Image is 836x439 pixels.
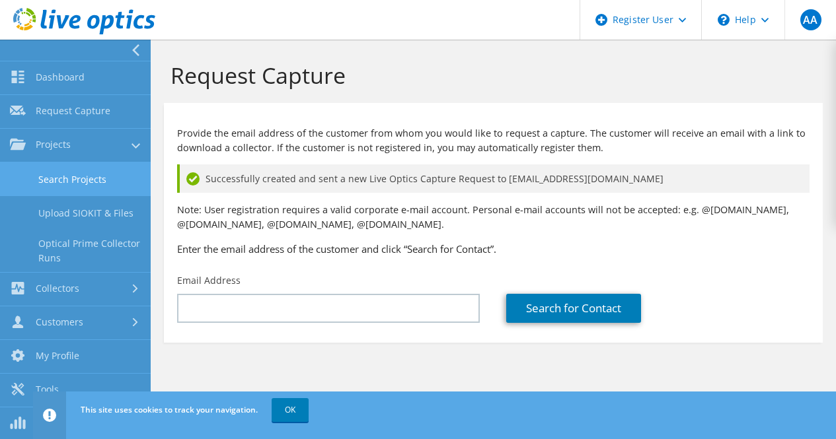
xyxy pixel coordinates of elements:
label: Email Address [177,274,241,287]
h3: Enter the email address of the customer and click “Search for Contact”. [177,242,810,256]
h1: Request Capture [171,61,810,89]
span: Successfully created and sent a new Live Optics Capture Request to [EMAIL_ADDRESS][DOMAIN_NAME] [206,172,664,186]
p: Note: User registration requires a valid corporate e-mail account. Personal e-mail accounts will ... [177,203,810,232]
a: OK [272,398,309,422]
svg: \n [718,14,730,26]
p: Provide the email address of the customer from whom you would like to request a capture. The cust... [177,126,810,155]
span: This site uses cookies to track your navigation. [81,404,258,415]
span: AA [800,9,821,30]
a: Search for Contact [506,294,641,323]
